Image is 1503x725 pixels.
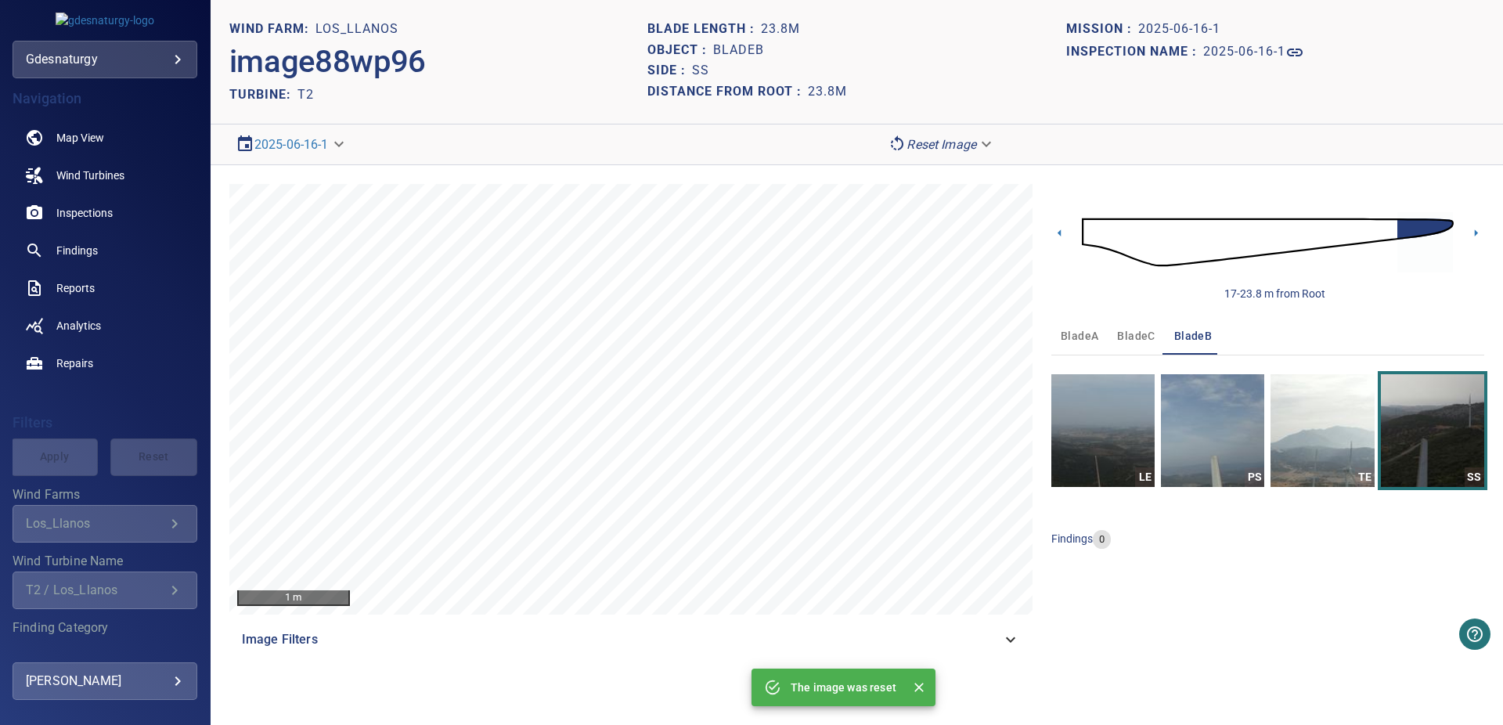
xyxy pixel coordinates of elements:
[1174,326,1212,346] span: bladeB
[13,489,197,501] label: Wind Farms
[1061,326,1098,346] span: bladeA
[229,621,1033,658] div: Image Filters
[26,669,184,694] div: [PERSON_NAME]
[761,22,800,37] h1: 23.8m
[13,415,197,431] h4: Filters
[1051,532,1093,545] span: findings
[56,13,154,28] img: gdesnaturgy-logo
[692,63,709,78] h1: SS
[713,43,764,58] h1: bladeB
[13,344,197,382] a: repairs noActive
[26,583,165,597] div: T2 / Los_Llanos
[229,131,354,158] div: 2025-06-16-1
[1066,22,1138,37] h1: Mission :
[13,505,197,543] div: Wind Farms
[1066,45,1203,60] h1: Inspection name :
[13,157,197,194] a: windturbines noActive
[1224,286,1325,301] div: 17-23.8 m from Root
[26,47,184,72] div: gdesnaturgy
[881,131,1001,158] div: Reset Image
[13,555,197,568] label: Wind Turbine Name
[1465,467,1484,487] div: SS
[229,43,426,81] h2: image88wp96
[13,572,197,609] div: Wind Turbine Name
[26,516,165,531] div: Los_Llanos
[13,194,197,232] a: inspections noActive
[56,243,98,258] span: Findings
[1082,197,1454,287] img: d
[909,677,929,698] button: Close
[13,307,197,344] a: analytics noActive
[229,22,315,37] h1: WIND FARM:
[13,119,197,157] a: map noActive
[56,205,113,221] span: Inspections
[254,137,329,152] a: 2025-06-16-1
[1051,374,1155,487] a: LE
[13,41,197,78] div: gdesnaturgy
[808,85,847,99] h1: 23.8m
[56,280,95,296] span: Reports
[56,130,104,146] span: Map View
[13,232,197,269] a: findings noActive
[1161,374,1264,487] a: PS
[1245,467,1264,487] div: PS
[56,355,93,371] span: Repairs
[56,318,101,334] span: Analytics
[791,680,896,695] p: The image was reset
[647,22,761,37] h1: Blade length :
[297,87,314,102] h2: T2
[56,168,124,183] span: Wind Turbines
[1135,467,1155,487] div: LE
[229,87,297,102] h2: TURBINE:
[906,137,976,152] em: Reset Image
[13,622,197,634] label: Finding Category
[1138,22,1220,37] h1: 2025-06-16-1
[1117,326,1155,346] span: bladeC
[1355,467,1375,487] div: TE
[1271,374,1374,487] a: TE
[242,630,1001,649] span: Image Filters
[647,63,692,78] h1: Side :
[1203,45,1285,60] h1: 2025-06-16-1
[13,269,197,307] a: reports noActive
[13,91,197,106] h4: Navigation
[1093,532,1111,547] span: 0
[647,85,808,99] h1: Distance from root :
[647,43,713,58] h1: Object :
[1203,43,1304,62] a: 2025-06-16-1
[315,22,398,37] h1: Los_Llanos
[1381,374,1484,487] a: SS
